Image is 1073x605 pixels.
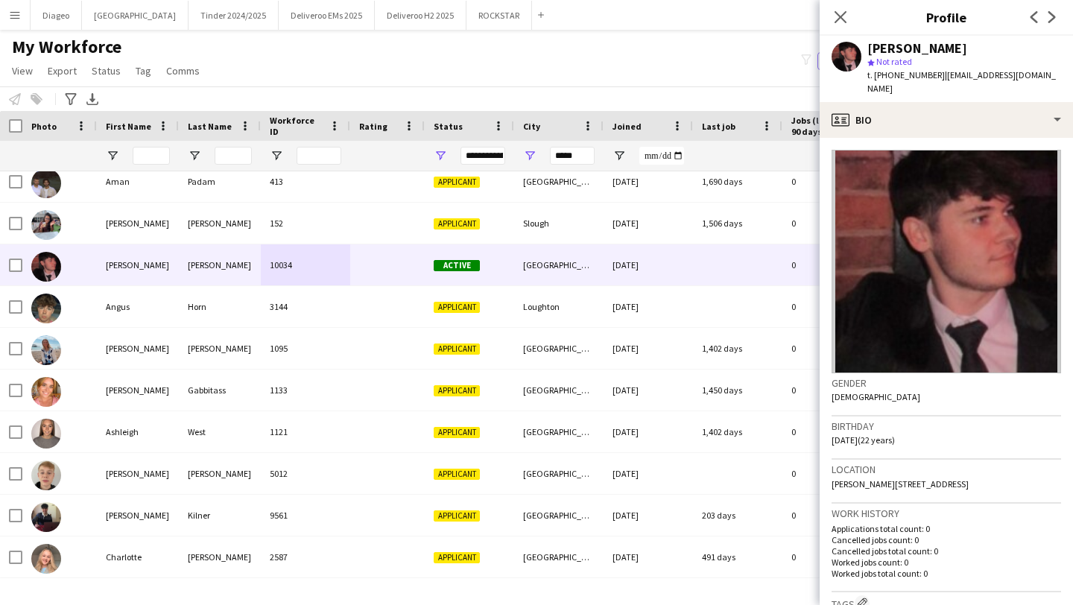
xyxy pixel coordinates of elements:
[31,544,61,574] img: Charlotte Adams
[31,419,61,449] img: Ashleigh West
[434,121,463,132] span: Status
[514,453,604,494] div: [GEOGRAPHIC_DATA]
[434,427,480,438] span: Applicant
[12,64,33,77] span: View
[83,90,101,108] app-action-btn: Export XLSX
[97,203,179,244] div: [PERSON_NAME]
[702,121,735,132] span: Last job
[97,411,179,452] div: Ashleigh
[604,203,693,244] div: [DATE]
[31,252,61,282] img: Andrew Bates
[97,286,179,327] div: Angus
[261,411,350,452] div: 1121
[160,61,206,80] a: Comms
[106,149,119,162] button: Open Filter Menu
[604,495,693,536] div: [DATE]
[179,495,261,536] div: Kilner
[782,203,879,244] div: 0
[31,121,57,132] span: Photo
[297,147,341,165] input: Workforce ID Filter Input
[514,536,604,577] div: [GEOGRAPHIC_DATA]
[434,149,447,162] button: Open Filter Menu
[693,411,782,452] div: 1,402 days
[832,391,920,402] span: [DEMOGRAPHIC_DATA]
[375,1,466,30] button: Deliveroo H2 2025
[832,523,1061,534] p: Applications total count: 0
[832,376,1061,390] h3: Gender
[693,495,782,536] div: 203 days
[514,495,604,536] div: [GEOGRAPHIC_DATA]
[817,52,892,70] button: Everyone9,776
[434,552,480,563] span: Applicant
[270,115,323,137] span: Workforce ID
[12,36,121,58] span: My Workforce
[434,469,480,480] span: Applicant
[48,64,77,77] span: Export
[279,1,375,30] button: Deliveroo EMs 2025
[31,502,61,532] img: Charlie Kilner
[832,557,1061,568] p: Worked jobs count: 0
[434,385,480,396] span: Applicant
[514,286,604,327] div: Loughton
[261,286,350,327] div: 3144
[782,286,879,327] div: 0
[693,203,782,244] div: 1,506 days
[166,64,200,77] span: Comms
[179,453,261,494] div: [PERSON_NAME]
[179,370,261,411] div: Gabbitass
[215,147,252,165] input: Last Name Filter Input
[782,244,879,285] div: 0
[179,161,261,202] div: Padam
[42,61,83,80] a: Export
[6,61,39,80] a: View
[832,507,1061,520] h3: Work history
[97,161,179,202] div: Aman
[434,260,480,271] span: Active
[434,177,480,188] span: Applicant
[782,328,879,369] div: 0
[179,203,261,244] div: [PERSON_NAME]
[514,203,604,244] div: Slough
[867,69,1056,94] span: | [EMAIL_ADDRESS][DOMAIN_NAME]
[97,495,179,536] div: [PERSON_NAME]
[604,411,693,452] div: [DATE]
[832,419,1061,433] h3: Birthday
[782,411,879,452] div: 0
[261,536,350,577] div: 2587
[189,1,279,30] button: Tinder 2024/2025
[261,244,350,285] div: 10034
[261,328,350,369] div: 1095
[832,463,1061,476] h3: Location
[31,460,61,490] img: Charlie Aldridge
[179,536,261,577] div: [PERSON_NAME]
[782,370,879,411] div: 0
[523,149,536,162] button: Open Filter Menu
[514,411,604,452] div: [GEOGRAPHIC_DATA]
[867,69,945,80] span: t. [PHONE_NUMBER]
[179,286,261,327] div: Horn
[261,203,350,244] div: 152
[820,7,1073,27] h3: Profile
[130,61,157,80] a: Tag
[604,370,693,411] div: [DATE]
[31,377,61,407] img: Anna-Rose Gabbitass
[97,328,179,369] div: [PERSON_NAME]
[782,453,879,494] div: 0
[867,42,967,55] div: [PERSON_NAME]
[261,161,350,202] div: 413
[791,115,835,137] span: Jobs (last 90 days)
[523,121,540,132] span: City
[179,328,261,369] div: [PERSON_NAME]
[133,147,170,165] input: First Name Filter Input
[261,453,350,494] div: 5012
[613,121,642,132] span: Joined
[604,286,693,327] div: [DATE]
[782,161,879,202] div: 0
[832,150,1061,373] img: Crew avatar or photo
[31,1,82,30] button: Diageo
[514,370,604,411] div: [GEOGRAPHIC_DATA]
[604,161,693,202] div: [DATE]
[92,64,121,77] span: Status
[62,90,80,108] app-action-btn: Advanced filters
[693,161,782,202] div: 1,690 days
